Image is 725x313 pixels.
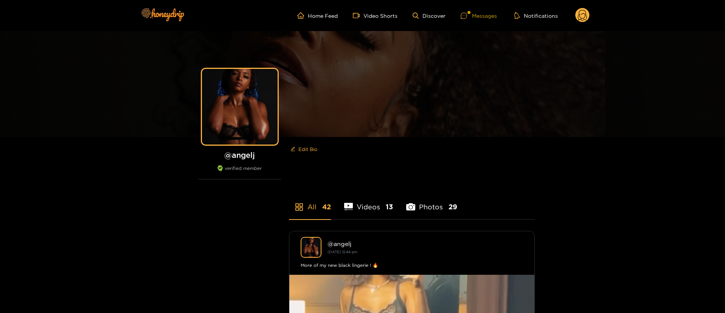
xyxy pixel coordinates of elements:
button: Notifications [512,12,560,19]
a: Video Shorts [353,12,397,19]
h1: @ angelj [198,150,281,160]
span: video-camera [353,12,363,19]
span: appstore [295,202,304,212]
li: Videos [344,185,393,219]
small: [DATE] 12:44 pm [328,250,357,254]
a: Discover [413,12,446,19]
span: home [297,12,308,19]
span: 13 [386,202,393,212]
div: Messages [461,11,497,20]
button: editEdit Bio [289,143,319,155]
div: @ angelj [328,240,523,247]
span: edit [290,146,295,152]
a: Home Feed [297,12,338,19]
span: 29 [449,202,457,212]
div: More of my new black lingerie ! 🔥 [301,262,523,269]
span: 42 [322,202,331,212]
img: angelj [301,237,321,258]
div: verified member [198,165,281,179]
span: Edit Bio [298,145,317,153]
li: All [289,185,331,219]
li: Photos [406,185,457,219]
